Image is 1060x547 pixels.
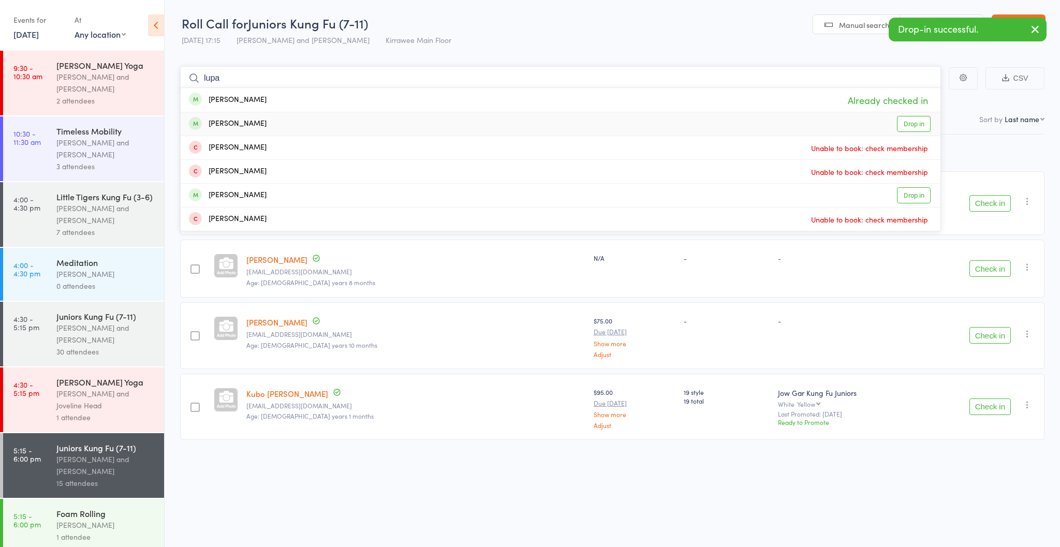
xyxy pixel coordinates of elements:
div: [PERSON_NAME] Yoga [56,60,155,71]
div: At [75,11,126,28]
div: White [778,401,911,407]
div: Ready to Promote [778,418,911,426]
div: [PERSON_NAME] [189,189,267,201]
a: [DATE] [13,28,39,40]
time: 9:30 - 10:30 am [13,64,42,80]
div: 1 attendee [56,531,155,543]
div: Timeless Mobility [56,125,155,137]
span: Age: [DEMOGRAPHIC_DATA] years 1 months [246,411,374,420]
div: 1 attendee [56,411,155,423]
div: 7 attendees [56,226,155,238]
button: Check in [969,195,1011,212]
span: Already checked in [845,91,931,109]
div: Juniors Kung Fu (7-11) [56,442,155,453]
small: Due [DATE] [594,400,675,407]
div: [PERSON_NAME] [56,519,155,531]
a: Kubo [PERSON_NAME] [246,388,328,399]
div: Juniors Kung Fu (7-11) [56,311,155,322]
span: 19 style [684,388,770,396]
div: Drop-in successful. [889,18,1047,41]
span: [PERSON_NAME] and [PERSON_NAME] [237,35,370,45]
div: Little Tigers Kung Fu (3-6) [56,191,155,202]
div: [PERSON_NAME] and [PERSON_NAME] [56,137,155,160]
label: Sort by [979,114,1003,124]
div: - [684,254,770,262]
button: CSV [985,67,1044,90]
span: Age: [DEMOGRAPHIC_DATA] years 10 months [246,341,377,349]
time: 5:15 - 6:00 pm [13,512,41,528]
div: [PERSON_NAME] and [PERSON_NAME] [56,71,155,95]
a: 10:30 -11:30 amTimeless Mobility[PERSON_NAME] and [PERSON_NAME]3 attendees [3,116,164,181]
div: [PERSON_NAME] [189,118,267,130]
div: 15 attendees [56,477,155,489]
div: [PERSON_NAME] [189,213,267,225]
time: 4:00 - 4:30 pm [13,195,40,212]
div: [PERSON_NAME] and [PERSON_NAME] [56,202,155,226]
a: Drop in [897,116,931,132]
span: [DATE] 17:15 [182,35,220,45]
time: 10:30 - 11:30 am [13,129,41,146]
span: Kirrawee Main Floor [386,35,451,45]
a: [PERSON_NAME] [246,254,307,265]
div: [PERSON_NAME] [189,166,267,178]
a: [PERSON_NAME] [246,317,307,328]
small: durovcova@hotmail.com [246,402,585,409]
time: 4:30 - 5:15 pm [13,315,39,331]
div: - [778,316,911,325]
small: greymcd007@gmail.com [246,331,585,338]
div: - [684,316,770,325]
div: Last name [1005,114,1039,124]
div: [PERSON_NAME] [189,142,267,154]
div: Any location [75,28,126,40]
div: Meditation [56,257,155,268]
div: $95.00 [594,388,675,428]
span: Age: [DEMOGRAPHIC_DATA] years 8 months [246,278,375,287]
a: 9:30 -10:30 am[PERSON_NAME] Yoga[PERSON_NAME] and [PERSON_NAME]2 attendees [3,51,164,115]
span: 19 total [684,396,770,405]
a: 4:00 -4:30 pmMeditation[PERSON_NAME]0 attendees [3,248,164,301]
a: Drop in [897,187,931,203]
time: 4:30 - 5:15 pm [13,380,39,397]
div: 3 attendees [56,160,155,172]
div: [PERSON_NAME] and [PERSON_NAME] [56,453,155,477]
div: [PERSON_NAME] [56,268,155,280]
button: Check in [969,327,1011,344]
a: 5:15 -6:00 pmJuniors Kung Fu (7-11)[PERSON_NAME] and [PERSON_NAME]15 attendees [3,433,164,498]
a: Show more [594,340,675,347]
div: Yellow [797,401,815,407]
a: 4:30 -5:15 pm[PERSON_NAME] Yoga[PERSON_NAME] and Joveline Head1 attendee [3,367,164,432]
button: Check in [969,398,1011,415]
div: [PERSON_NAME] and [PERSON_NAME] [56,322,155,346]
a: Adjust [594,422,675,428]
span: Unable to book: check membership [808,164,931,180]
span: Unable to book: check membership [808,212,931,227]
a: Adjust [594,351,675,358]
span: Roll Call for [182,14,248,32]
div: $75.00 [594,316,675,357]
div: [PERSON_NAME] [189,94,267,106]
a: 4:30 -5:15 pmJuniors Kung Fu (7-11)[PERSON_NAME] and [PERSON_NAME]30 attendees [3,302,164,366]
div: - [778,254,911,262]
div: Foam Rolling [56,508,155,519]
div: 2 attendees [56,95,155,107]
small: Due [DATE] [594,328,675,335]
div: [PERSON_NAME] and Joveline Head [56,388,155,411]
button: Check in [969,260,1011,277]
span: Manual search [839,20,889,30]
small: Last Promoted: [DATE] [778,410,911,418]
time: 4:00 - 4:30 pm [13,261,40,277]
a: 4:00 -4:30 pmLittle Tigers Kung Fu (3-6)[PERSON_NAME] and [PERSON_NAME]7 attendees [3,182,164,247]
div: Events for [13,11,64,28]
div: [PERSON_NAME] Yoga [56,376,155,388]
div: Jow Gar Kung Fu Juniors [778,388,911,398]
div: N/A [594,254,675,262]
time: 5:15 - 6:00 pm [13,446,41,463]
div: 30 attendees [56,346,155,358]
small: lara@hcotransport.com.au [246,268,585,275]
span: Unable to book: check membership [808,140,931,156]
span: Juniors Kung Fu (7-11) [248,14,368,32]
div: 0 attendees [56,280,155,292]
a: Show more [594,411,675,418]
a: Exit roll call [992,14,1046,35]
input: Search by name [180,66,941,90]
